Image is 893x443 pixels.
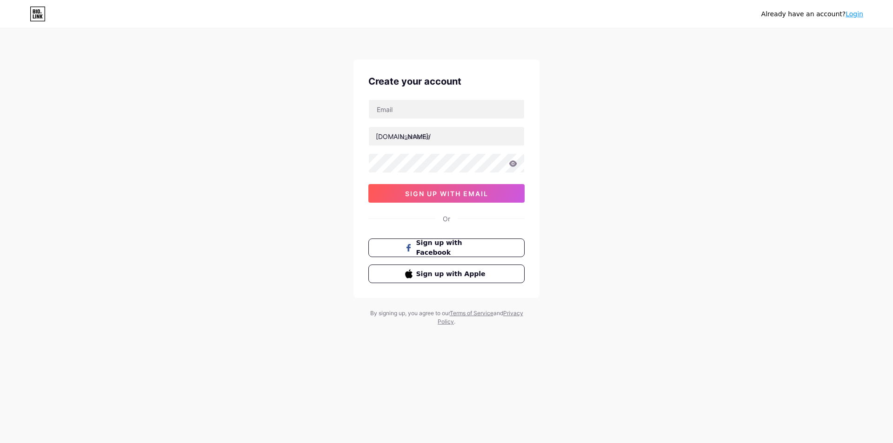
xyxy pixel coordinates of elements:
input: username [369,127,524,145]
a: Login [846,10,863,18]
div: By signing up, you agree to our and . [367,309,526,326]
span: Sign up with Facebook [416,238,488,258]
span: Sign up with Apple [416,269,488,279]
button: Sign up with Facebook [368,238,525,257]
div: Create your account [368,74,525,88]
button: Sign up with Apple [368,264,525,283]
a: Terms of Service [450,310,493,317]
div: [DOMAIN_NAME]/ [376,132,431,141]
span: sign up with email [405,190,488,198]
div: Or [443,214,450,224]
button: sign up with email [368,184,525,203]
div: Already have an account? [761,9,863,19]
input: Email [369,100,524,119]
